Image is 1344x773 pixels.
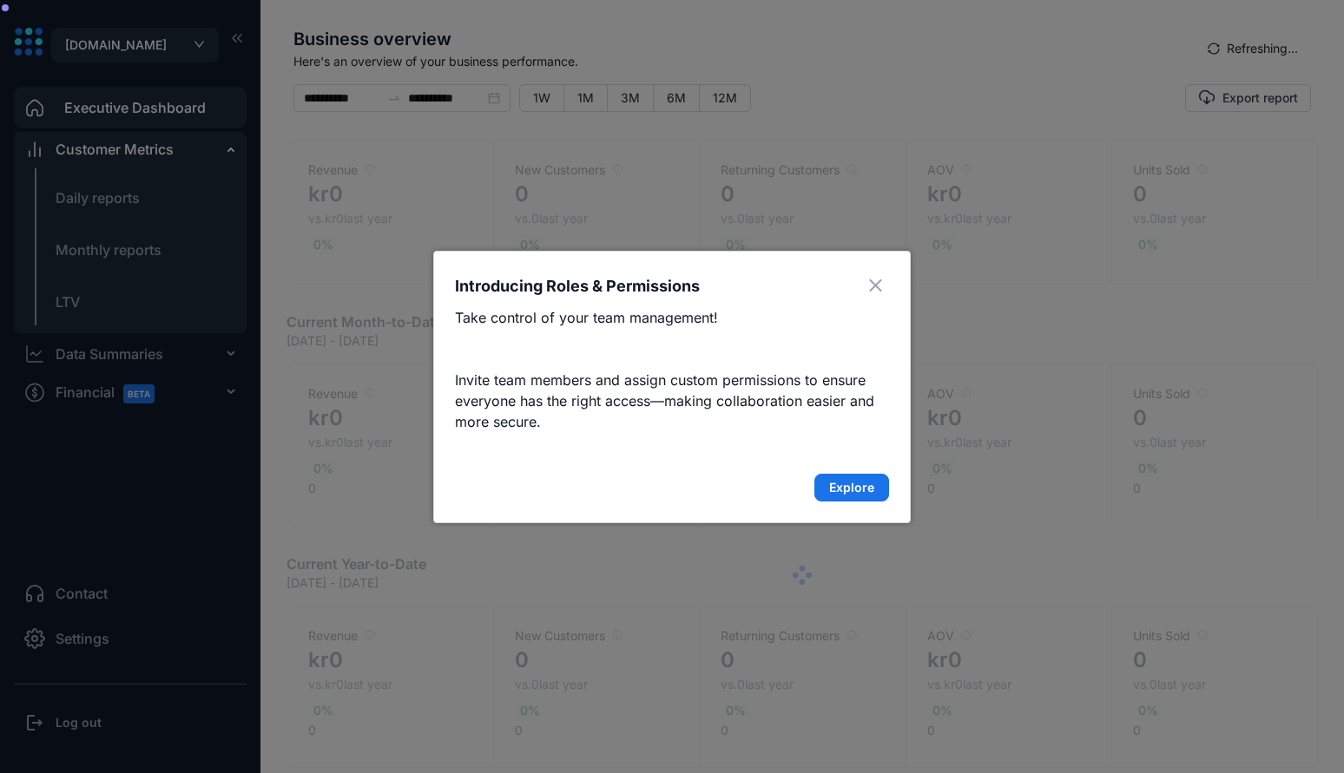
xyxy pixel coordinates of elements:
p: Invite team members and assign custom permissions to ensure everyone has the right access—making ... [455,370,889,432]
h3: Introducing Roles & Permissions [455,274,700,298]
button: Next [814,474,889,501]
span: Explore [829,479,874,496]
button: Close [861,272,889,300]
p: Take control of your team management! [455,307,889,328]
